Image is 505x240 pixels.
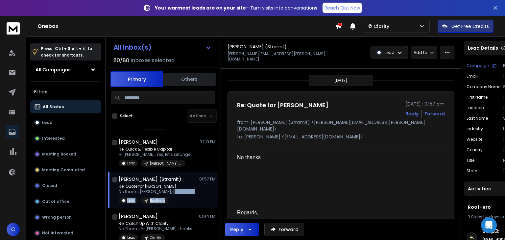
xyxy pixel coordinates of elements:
[30,63,101,76] button: All Campaigns
[228,51,339,62] p: [PERSON_NAME][EMAIL_ADDRESS][PERSON_NAME][DOMAIN_NAME]
[230,226,243,233] div: Reply
[467,95,488,100] p: First Name
[163,72,216,86] button: Others
[237,154,429,161] div: No thanks
[467,158,474,163] p: title
[119,184,198,189] p: Re: Quote for [PERSON_NAME]
[7,223,20,236] button: C
[37,22,335,30] h1: Onebox
[42,120,53,125] p: Lead
[323,3,362,13] a: Reach Out Now
[150,198,165,203] p: RoofHero
[110,71,163,87] button: Primary
[325,5,360,11] p: Reach Out Now
[200,139,215,145] p: 02:13 PM
[334,78,348,83] p: [DATE]
[237,119,445,132] p: from: [PERSON_NAME] (Stramit) <[PERSON_NAME][EMAIL_ADDRESS][PERSON_NAME][DOMAIN_NAME]>
[42,199,69,204] p: Out of office
[481,217,497,233] div: Open Intercom Messenger
[155,5,246,11] strong: Your warmest leads are on your site
[30,87,101,96] h3: Filters
[119,152,190,157] p: Hi [PERSON_NAME], Yes, let’s arrange
[225,223,259,236] button: Reply
[424,110,445,117] div: Forward
[438,20,493,33] button: Get Free Credits
[405,110,419,117] button: Reply
[119,189,198,194] p: No thanks [PERSON_NAME], [PERSON_NAME]
[467,116,488,121] p: Last Name
[42,215,72,220] p: Wrong person
[451,23,489,30] p: Get Free Credits
[120,113,133,119] label: Select
[237,210,258,215] span: Regards,
[42,152,76,157] p: Meeting Booked
[119,147,190,152] p: Re: Quick & Flexible Capital
[43,104,64,109] p: All Status
[119,176,181,182] h1: [PERSON_NAME] (Stramit)
[108,41,217,54] button: All Inbox(s)
[30,195,101,208] button: Out of office
[30,100,101,113] button: All Status
[467,84,500,89] p: Company Name
[113,57,129,64] span: 80 / 80
[127,161,135,166] p: Lead
[119,213,158,220] h1: [PERSON_NAME]
[30,211,101,224] button: Wrong person
[264,223,304,236] button: Forward
[127,235,135,240] p: Lead
[467,126,483,132] p: industry
[30,163,101,177] button: Meeting Completed
[467,105,484,110] p: location
[7,22,20,35] img: logo
[30,132,101,145] button: Interested
[42,230,73,236] p: Not Interested
[30,148,101,161] button: Meeting Booked
[237,101,328,110] h1: Re: Quote for [PERSON_NAME]
[467,74,478,79] p: Email
[119,221,192,226] p: Re: Catch Up With Clarity
[467,137,482,142] p: website
[155,5,317,11] p: – Turn visits into conversations
[467,63,489,68] p: Campaign
[42,183,57,188] p: Closed
[41,45,92,59] p: Press to check for shortcuts.
[119,139,158,145] h1: [PERSON_NAME]
[54,45,86,52] span: Ctrl + Shift + k
[467,168,477,174] p: State
[199,177,215,182] p: 01:57 PM
[42,167,85,173] p: Meeting Completed
[468,45,498,51] p: Lead Details
[467,147,483,153] p: Country
[228,43,287,50] h1: [PERSON_NAME] (Stramit)
[30,227,101,240] button: Not Interested
[127,198,135,203] p: Lead
[467,63,496,68] button: Campaign
[468,214,482,220] span: 3 Steps
[414,50,427,55] p: Add to
[199,214,215,219] p: 01:44 PM
[30,179,101,192] button: Closed
[131,57,175,64] h3: Inboxes selected
[119,226,192,231] p: No Thanks Hi [PERSON_NAME], thanks
[42,136,65,141] p: Interested
[368,23,392,30] p: © Clarity
[30,116,101,129] button: Lead
[36,66,71,73] h1: All Campaigns
[150,161,181,166] p: [PERSON_NAME] - Property Developers
[237,133,445,140] p: to: [PERSON_NAME] <[EMAIL_ADDRESS][DOMAIN_NAME]>
[405,101,445,107] p: [DATE] : 01:57 pm
[385,50,395,55] p: Lead
[113,44,152,51] h1: All Inbox(s)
